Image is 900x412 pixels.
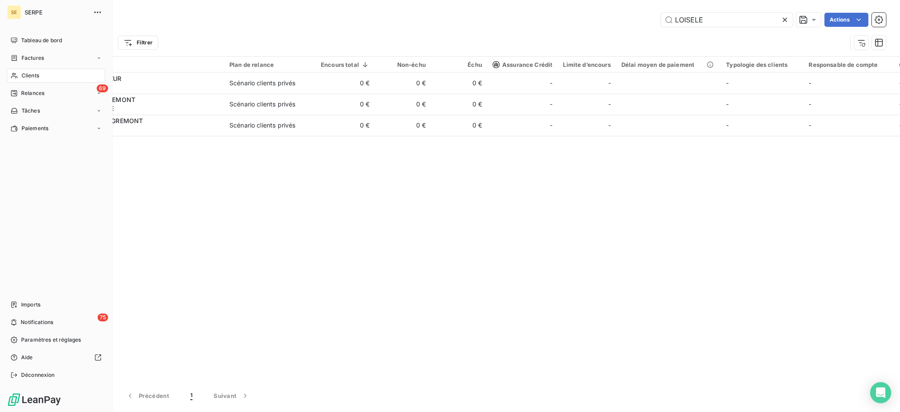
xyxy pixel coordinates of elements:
span: Imports [21,301,40,309]
span: - [726,100,729,108]
div: Limite d’encours [563,61,610,68]
span: - [809,79,811,87]
span: - [726,121,729,129]
div: Scénario clients privés [229,100,295,109]
span: - [726,79,729,87]
span: - [550,121,552,130]
span: Aide [21,354,33,361]
span: Factures [22,54,44,62]
span: 41LOISELETAIGRE [61,104,219,113]
button: Précédent [115,386,180,405]
input: Rechercher [661,13,793,27]
span: - [809,100,811,108]
a: Aide [7,350,105,365]
div: Plan de relance [229,61,310,68]
span: 41LOISELEUR [61,83,219,92]
td: 0 € [431,94,487,115]
span: - [809,121,811,129]
span: 41LOISELET [61,125,219,134]
span: Clients [22,72,39,80]
div: Scénario clients privés [229,121,295,130]
td: 0 € [431,115,487,136]
span: Tâches [22,107,40,115]
div: SE [7,5,21,19]
div: Non-échu [380,61,426,68]
span: - [608,79,611,88]
button: Actions [824,13,868,27]
td: 0 € [431,73,487,94]
span: 75 [98,314,108,321]
span: 1 [190,391,192,400]
div: Scénario clients privés [229,79,295,88]
td: 0 € [316,73,375,94]
span: - [608,100,611,109]
span: 69 [97,84,108,92]
div: Open Intercom Messenger [870,382,891,403]
td: 0 € [316,115,375,136]
div: Responsable de compte [809,61,888,68]
span: - [550,79,552,88]
td: 0 € [316,94,375,115]
td: 0 € [375,73,431,94]
td: 0 € [375,115,431,136]
span: SERPE [25,9,88,16]
div: Encours total [321,61,370,68]
span: Déconnexion [21,371,55,379]
button: 1 [180,386,203,405]
img: Logo LeanPay [7,393,62,407]
td: 0 € [375,94,431,115]
div: Échu [436,61,482,68]
button: Filtrer [118,36,158,50]
span: Paramètres et réglages [21,336,81,344]
span: - [550,100,552,109]
span: Paiements [22,124,48,132]
div: Délai moyen de paiement [621,61,715,68]
button: Suivant [203,386,260,405]
span: Assurance Crédit [493,61,552,68]
span: Relances [21,89,44,97]
span: - [608,121,611,130]
div: Typologie des clients [726,61,798,68]
span: Tableau de bord [21,36,62,44]
span: Notifications [21,318,53,326]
